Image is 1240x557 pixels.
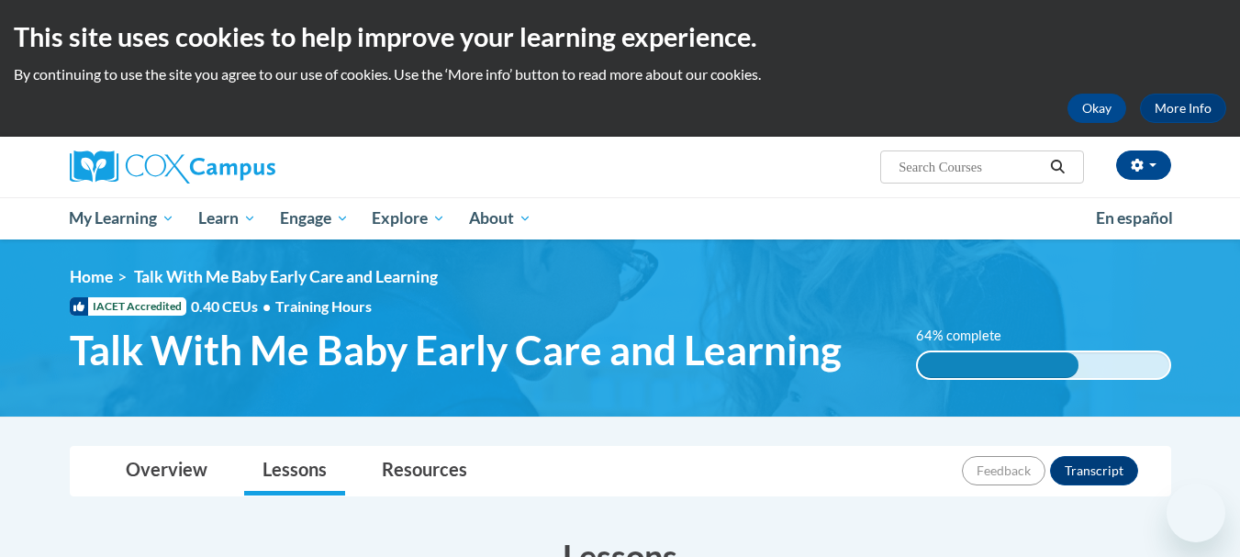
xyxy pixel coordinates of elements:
[69,207,174,229] span: My Learning
[897,156,1044,178] input: Search Courses
[1050,456,1138,485] button: Transcript
[469,207,531,229] span: About
[70,267,113,286] a: Home
[134,267,438,286] span: Talk With Me Baby Early Care and Learning
[962,456,1045,485] button: Feedback
[70,150,419,184] a: Cox Campus
[107,447,226,496] a: Overview
[198,207,256,229] span: Learn
[1067,94,1126,123] button: Okay
[14,64,1226,84] p: By continuing to use the site you agree to our use of cookies. Use the ‘More info’ button to read...
[42,197,1199,240] div: Main menu
[244,447,345,496] a: Lessons
[280,207,349,229] span: Engage
[363,447,486,496] a: Resources
[70,297,186,316] span: IACET Accredited
[275,297,372,315] span: Training Hours
[70,150,275,184] img: Cox Campus
[1116,150,1171,180] button: Account Settings
[186,197,268,240] a: Learn
[918,352,1078,378] div: 64% complete
[58,197,187,240] a: My Learning
[1044,156,1071,178] button: Search
[1167,484,1225,542] iframe: Button to launch messaging window
[1096,208,1173,228] span: En español
[1084,199,1185,238] a: En español
[916,326,1022,346] label: 64% complete
[263,297,271,315] span: •
[14,18,1226,55] h2: This site uses cookies to help improve your learning experience.
[360,197,457,240] a: Explore
[268,197,361,240] a: Engage
[191,296,275,317] span: 0.40 CEUs
[457,197,543,240] a: About
[372,207,445,229] span: Explore
[70,326,842,374] span: Talk With Me Baby Early Care and Learning
[1140,94,1226,123] a: More Info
